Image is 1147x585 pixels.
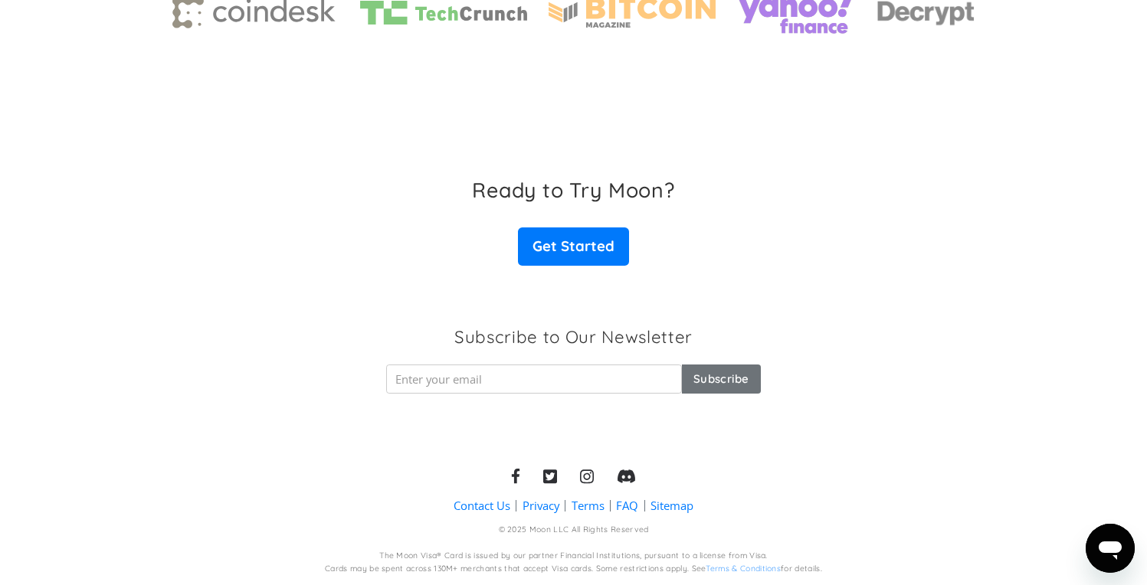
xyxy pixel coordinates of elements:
[572,498,605,514] a: Terms
[706,564,781,574] a: Terms & Conditions
[518,227,628,266] a: Get Started
[360,1,527,25] img: TechCrunch
[682,364,761,394] input: Subscribe
[651,498,693,514] a: Sitemap
[499,525,649,536] div: © 2025 Moon LLC All Rights Reserved
[523,498,559,514] a: Privacy
[454,325,693,349] h3: Subscribe to Our Newsletter
[325,564,822,575] div: Cards may be spent across 130M+ merchants that accept Visa cards. Some restrictions apply. See fo...
[1086,524,1135,573] iframe: Button to launch messaging window
[386,364,760,394] form: Newsletter Form
[379,551,768,562] div: The Moon Visa® Card is issued by our partner Financial Institutions, pursuant to a license from V...
[616,498,638,514] a: FAQ
[472,178,674,202] h3: Ready to Try Moon?
[386,364,681,394] input: Enter your email
[454,498,510,514] a: Contact Us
